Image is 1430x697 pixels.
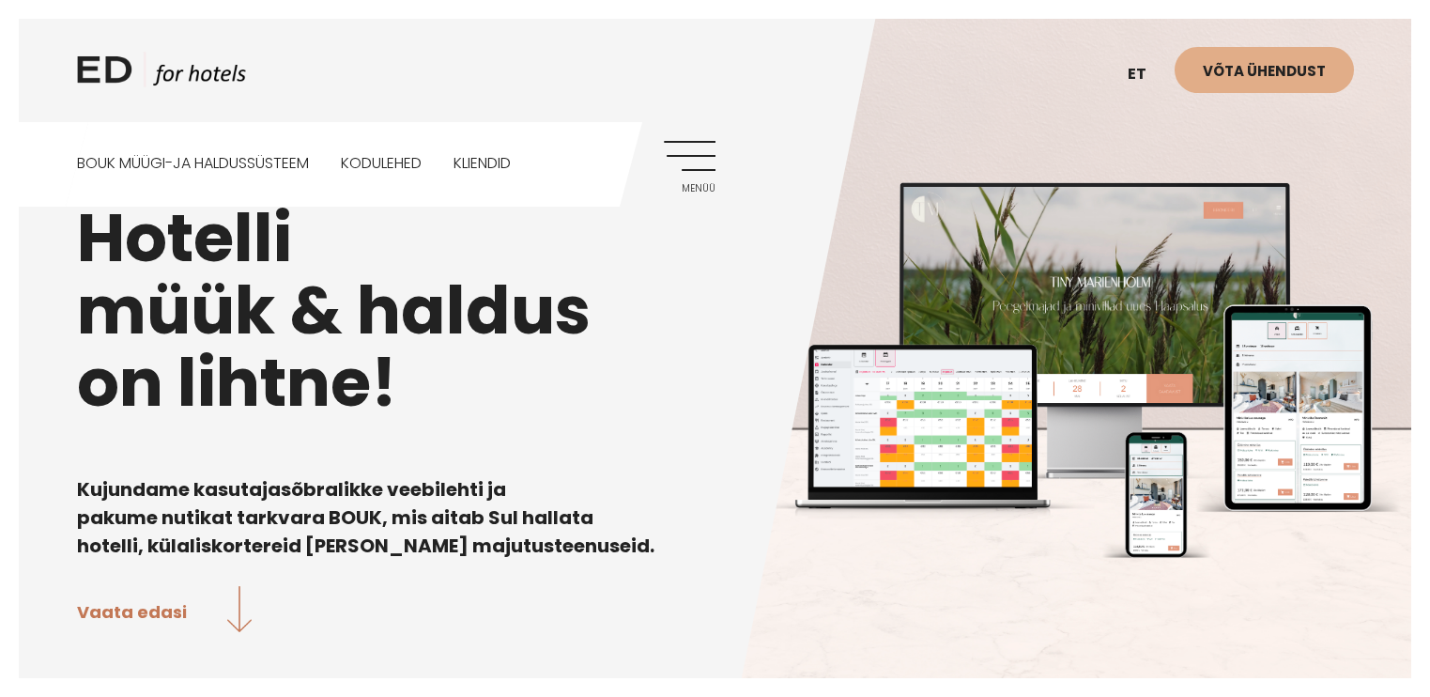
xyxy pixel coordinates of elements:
[341,122,422,206] a: Kodulehed
[77,202,1354,419] h1: Hotelli müük & haldus on lihtne!
[1118,52,1175,98] a: et
[664,141,715,193] a: Menüü
[1175,47,1354,93] a: Võta ühendust
[664,183,715,194] span: Menüü
[77,122,309,206] a: BOUK MÜÜGI-JA HALDUSSÜSTEEM
[77,476,654,559] b: Kujundame kasutajasõbralikke veebilehti ja pakume nutikat tarkvara BOUK, mis aitab Sul hallata ho...
[454,122,511,206] a: Kliendid
[77,52,246,99] a: ED HOTELS
[77,586,253,636] a: Vaata edasi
